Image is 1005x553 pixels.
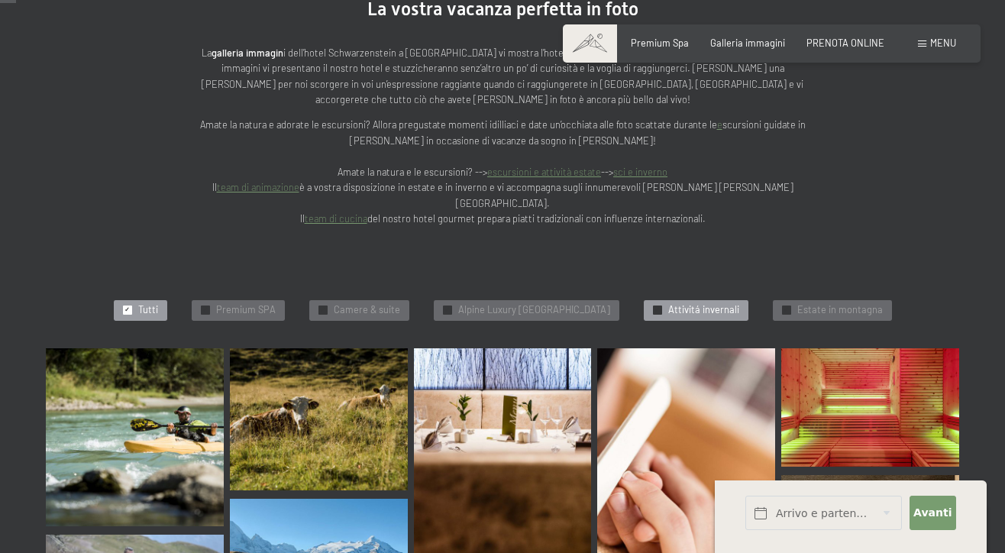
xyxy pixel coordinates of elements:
[216,303,276,317] span: Premium SPA
[444,306,450,315] span: ✓
[357,314,473,329] span: Consenso marketing*
[320,306,325,315] span: ✓
[124,306,130,315] span: ✓
[212,47,283,59] strong: galleria immagin
[930,37,956,49] span: Menu
[710,37,785,49] a: Galleria immagini
[910,496,957,530] button: Avanti
[197,45,808,108] p: La i dell’hotel Schwarzenstein a [GEOGRAPHIC_DATA] vi mostra l’hotel in tutto il suo splendore. S...
[487,166,601,178] a: escursioni e attività estate
[631,37,689,49] a: Premium Spa
[781,348,959,467] img: [Translate to Italienisch:]
[305,212,367,225] a: team di cucina
[202,306,208,315] span: ✓
[217,181,299,193] a: team di animazione
[797,303,883,317] span: Estate in montagna
[458,303,610,317] span: Alpine Luxury [GEOGRAPHIC_DATA]
[46,348,224,526] img: Immagini
[230,348,408,490] img: Immagini
[334,303,400,317] span: Camere & suite
[713,523,716,533] span: 1
[138,303,158,317] span: Tutti
[806,37,884,49] a: PRENOTA ONLINE
[613,166,667,178] a: sci e inverno
[784,306,789,315] span: ✓
[668,303,739,317] span: Attivitá invernali
[654,306,660,315] span: ✓
[197,117,808,226] p: Amate la natura e adorate le escursioni? Allora pregustate momenti idilliaci e date un’occhiata a...
[717,118,722,131] a: e
[913,506,952,521] span: Avanti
